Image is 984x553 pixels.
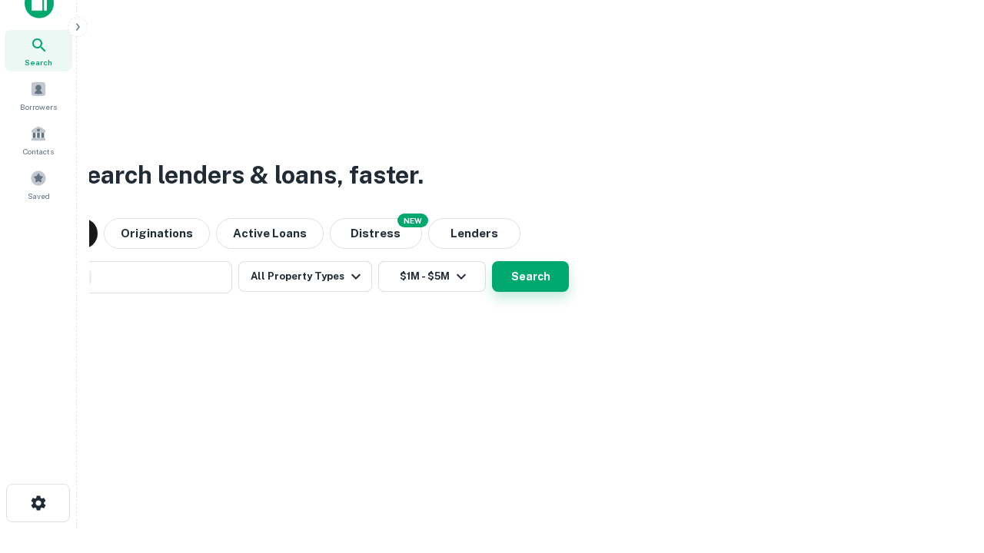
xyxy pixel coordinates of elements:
iframe: Chat Widget [907,430,984,504]
h3: Search lenders & loans, faster. [70,157,424,194]
span: Search [25,56,52,68]
a: Contacts [5,119,72,161]
button: Active Loans [216,218,324,249]
button: Lenders [428,218,520,249]
a: Search [5,30,72,71]
a: Saved [5,164,72,205]
button: Search [492,261,569,292]
button: All Property Types [238,261,372,292]
span: Contacts [23,145,54,157]
span: Borrowers [20,101,57,113]
button: Search distressed loans with lien and other non-mortgage details. [330,218,422,249]
span: Saved [28,190,50,202]
button: Originations [104,218,210,249]
button: $1M - $5M [378,261,486,292]
div: NEW [397,214,428,227]
a: Borrowers [5,75,72,116]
